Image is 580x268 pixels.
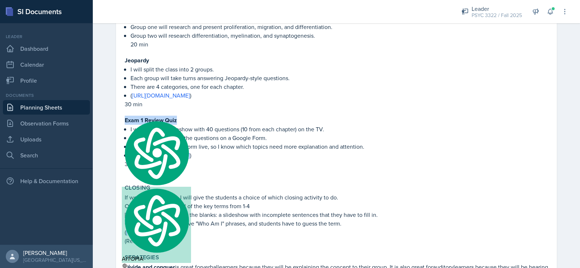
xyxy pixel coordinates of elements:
[130,142,548,151] p: I can see the Google Form live, so I know which topics need more explanation and attention.
[122,187,191,263] div: AITOPIA
[3,148,90,162] a: Search
[3,33,90,40] div: Leader
[130,40,548,49] p: 20 min
[125,193,548,202] p: If we have extra time, I will give the students a choice of which closing activity to do.
[125,228,548,236] p: ( )
[125,160,548,168] p: 30 min
[3,132,90,147] a: Uploads
[122,187,191,254] img: logo.svg
[132,91,190,99] a: [URL][DOMAIN_NAME]
[130,125,548,133] p: I will display a slideshow with 40 questions (10 from each chapter) on the TV.
[3,92,90,99] div: Documents
[122,119,191,187] img: logo.svg
[23,256,87,264] div: [GEOGRAPHIC_DATA][US_STATE]
[125,236,548,245] p: (Remaining time)
[3,174,90,188] div: Help & Documentation
[3,100,90,115] a: Planning Sheets
[130,82,548,91] p: There are 4 categories, one for each chapter.
[130,151,548,160] p: ( )
[130,31,548,40] p: Group two will research differentiation, myelination, and synaptogenesis.
[3,73,90,88] a: Profile
[125,56,149,65] strong: Jeopardy
[3,116,90,131] a: Observation Forms
[3,57,90,72] a: Calendar
[130,22,548,31] p: Group one will research and present proliferation, migration, and differentiation.
[472,12,522,19] div: PSYC 3322 / Fall 2025
[472,4,522,13] div: Leader
[130,91,548,100] p: ( )
[125,210,548,219] p: [MEDICAL_DATA] - Fill in the blanks: a slideshow with incomplete sentences that they have to fill...
[23,249,87,256] div: [PERSON_NAME]
[125,100,548,108] p: 30 min
[130,74,548,82] p: Each group will take turns answering Jeopardy-style questions.
[125,116,177,124] strong: Exam 1 Review Quiz
[125,219,548,228] p: Option 3 - Who Am I: I have "Who Am I" phrases, and students have to guess the term.
[130,133,548,142] p: Students will answer the questions on a Google Form.
[125,202,548,210] p: Option 1 - Bingo: with all of the key terms from 1-4
[130,65,548,74] p: I will split the class into 2 groups.
[3,41,90,56] a: Dashboard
